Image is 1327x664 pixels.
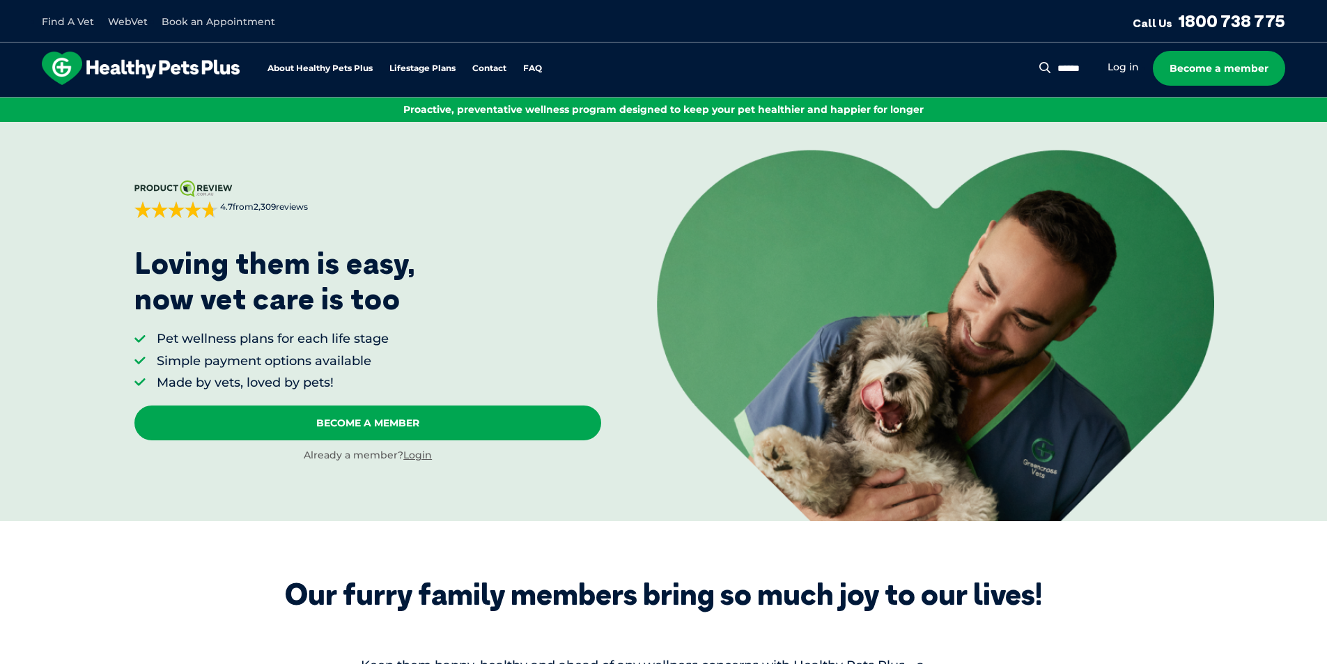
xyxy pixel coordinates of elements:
a: Call Us1800 738 775 [1133,10,1285,31]
a: 4.7from2,309reviews [134,180,601,218]
p: Loving them is easy, now vet care is too [134,246,416,316]
a: Log in [1108,61,1139,74]
div: Our furry family members bring so much joy to our lives! [285,577,1042,612]
strong: 4.7 [220,201,233,212]
a: Find A Vet [42,15,94,28]
span: from [218,201,308,213]
a: Lifestage Plans [389,64,456,73]
a: About Healthy Pets Plus [267,64,373,73]
a: Become A Member [134,406,601,440]
li: Pet wellness plans for each life stage [157,330,389,348]
span: 2,309 reviews [254,201,308,212]
a: WebVet [108,15,148,28]
img: <p>Loving them is easy, <br /> now vet care is too</p> [657,150,1214,520]
div: Already a member? [134,449,601,463]
li: Made by vets, loved by pets! [157,374,389,392]
a: FAQ [523,64,542,73]
a: Login [403,449,432,461]
a: Book an Appointment [162,15,275,28]
span: Proactive, preventative wellness program designed to keep your pet healthier and happier for longer [403,103,924,116]
a: Contact [472,64,506,73]
a: Become a member [1153,51,1285,86]
img: hpp-logo [42,52,240,85]
li: Simple payment options available [157,353,389,370]
button: Search [1037,61,1054,75]
span: Call Us [1133,16,1172,30]
div: 4.7 out of 5 stars [134,201,218,218]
